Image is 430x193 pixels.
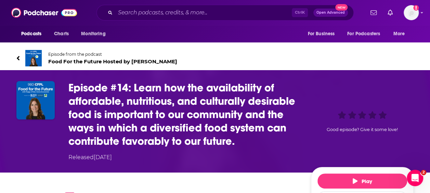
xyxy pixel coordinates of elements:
span: For Podcasters [347,29,380,39]
span: 2 [421,170,426,175]
img: Food For the Future Hosted by Peggy O’Neil [25,50,42,66]
span: Good episode? Give it some love! [327,127,398,132]
span: For Business [308,29,335,39]
a: Show notifications dropdown [368,7,379,18]
img: Episode #14: Learn how the availability of affordable, nutritious, and culturally desirable food ... [16,81,55,119]
div: Search podcasts, credits, & more... [96,5,354,21]
span: Food For the Future Hosted by [PERSON_NAME] [48,58,177,65]
button: open menu [16,27,50,40]
button: Show profile menu [404,5,419,20]
a: Show notifications dropdown [385,7,395,18]
span: Podcasts [21,29,41,39]
span: More [393,29,405,39]
img: Podchaser - Follow, Share and Rate Podcasts [11,6,77,19]
a: Charts [50,27,73,40]
span: New [335,4,348,11]
button: open menu [343,27,390,40]
iframe: Intercom live chat [407,170,423,186]
span: Monitoring [81,29,105,39]
a: Food For the Future Hosted by Peggy O’NeilEpisode from the podcastFood For the Future Hosted by [... [16,50,414,66]
span: Charts [54,29,69,39]
span: Open Advanced [316,11,345,14]
button: open menu [389,27,414,40]
button: Play [317,173,407,189]
button: Open AdvancedNew [313,9,348,17]
span: Logged in as skimonkey [404,5,419,20]
img: User Profile [404,5,419,20]
button: open menu [76,27,114,40]
span: Play [353,178,372,184]
button: open menu [303,27,343,40]
svg: Add a profile image [413,5,419,11]
div: Released [DATE] [68,153,112,162]
span: Episode from the podcast [48,52,177,57]
input: Search podcasts, credits, & more... [115,7,292,18]
h1: Episode #14: Learn how the availability of affordable, nutritious, and culturally desirable food ... [68,81,300,148]
span: Ctrl K [292,8,308,17]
